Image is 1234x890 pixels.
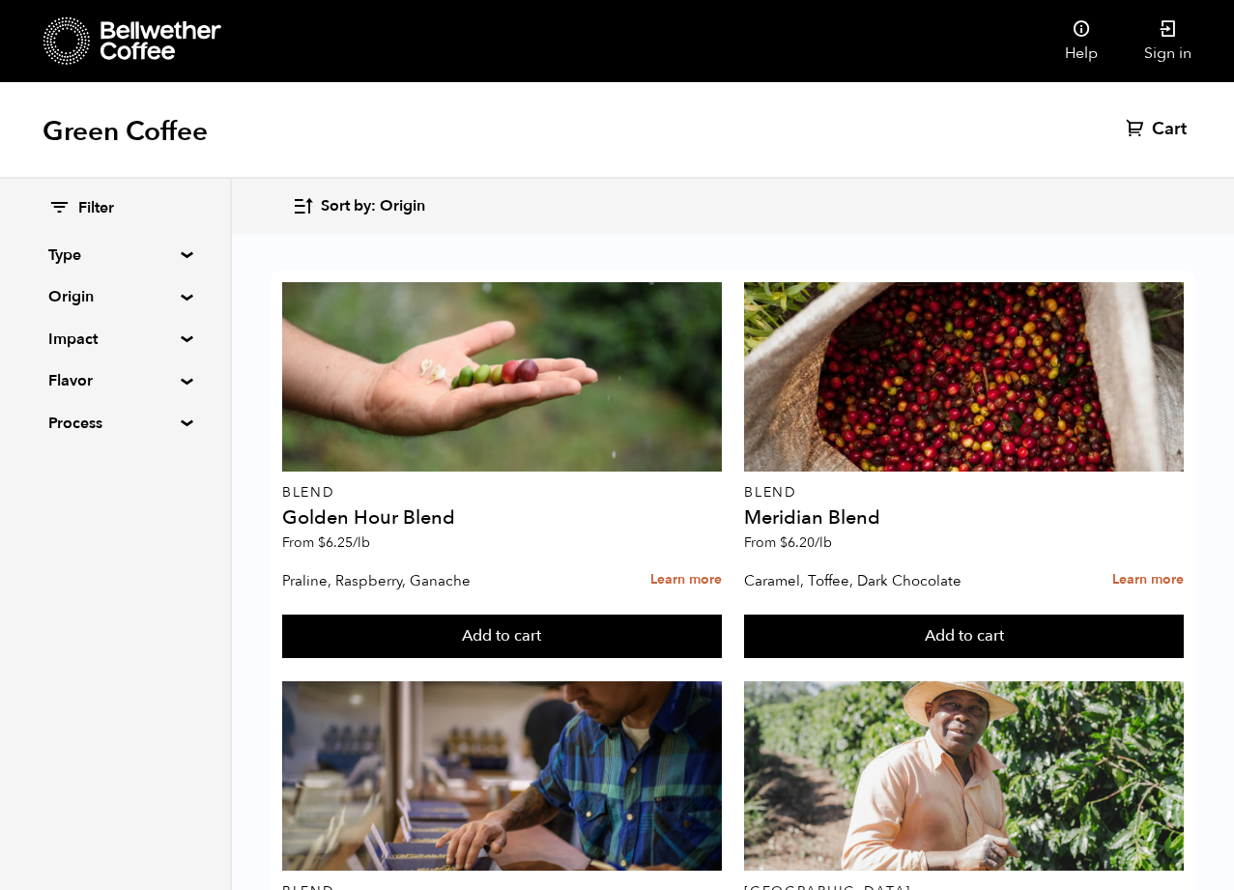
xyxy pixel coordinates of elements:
summary: Flavor [48,369,182,392]
a: Cart [1126,118,1191,141]
p: Blend [282,486,722,500]
span: $ [318,533,326,552]
p: Caramel, Toffee, Dark Chocolate [744,566,1043,595]
summary: Origin [48,285,182,308]
span: Sort by: Origin [321,196,425,217]
h4: Golden Hour Blend [282,508,722,528]
button: Sort by: Origin [292,184,425,229]
p: Blend [744,486,1184,500]
span: Cart [1152,118,1187,141]
span: From [744,533,832,552]
bdi: 6.20 [780,533,832,552]
bdi: 6.25 [318,533,370,552]
span: /lb [815,533,832,552]
span: Filter [78,198,114,219]
h4: Meridian Blend [744,508,1184,528]
summary: Type [48,244,182,267]
button: Add to cart [282,615,722,659]
summary: Process [48,412,182,435]
summary: Impact [48,328,182,351]
span: $ [780,533,788,552]
button: Add to cart [744,615,1184,659]
span: /lb [353,533,370,552]
span: From [282,533,370,552]
h1: Green Coffee [43,114,208,149]
p: Praline, Raspberry, Ganache [282,566,581,595]
a: Learn more [1112,560,1184,601]
a: Learn more [650,560,722,601]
